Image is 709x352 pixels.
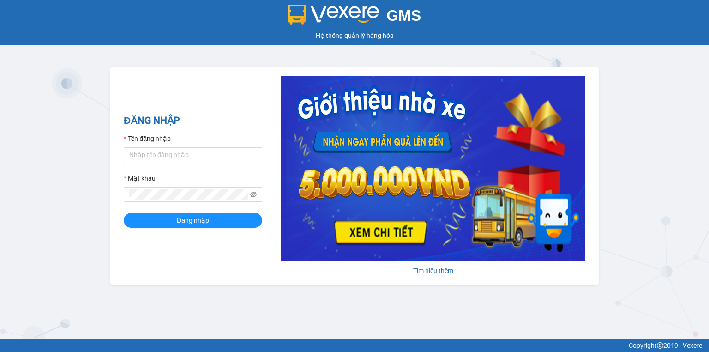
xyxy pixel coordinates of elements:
button: Đăng nhập [124,213,262,228]
span: copyright [657,342,663,349]
span: GMS [386,7,421,24]
div: Hệ thống quản lý hàng hóa [2,30,707,41]
span: eye-invisible [250,191,257,198]
label: Mật khẩu [124,173,156,183]
div: Tìm hiểu thêm [281,266,585,276]
label: Tên đăng nhập [124,134,171,144]
img: banner-0 [281,76,585,261]
h2: ĐĂNG NHẬP [124,113,262,128]
img: logo 2 [288,5,379,25]
span: Đăng nhập [177,215,209,225]
input: Tên đăng nhập [124,147,262,162]
a: GMS [288,14,421,21]
div: Copyright 2019 - Vexere [7,340,702,351]
input: Mật khẩu [129,189,248,200]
